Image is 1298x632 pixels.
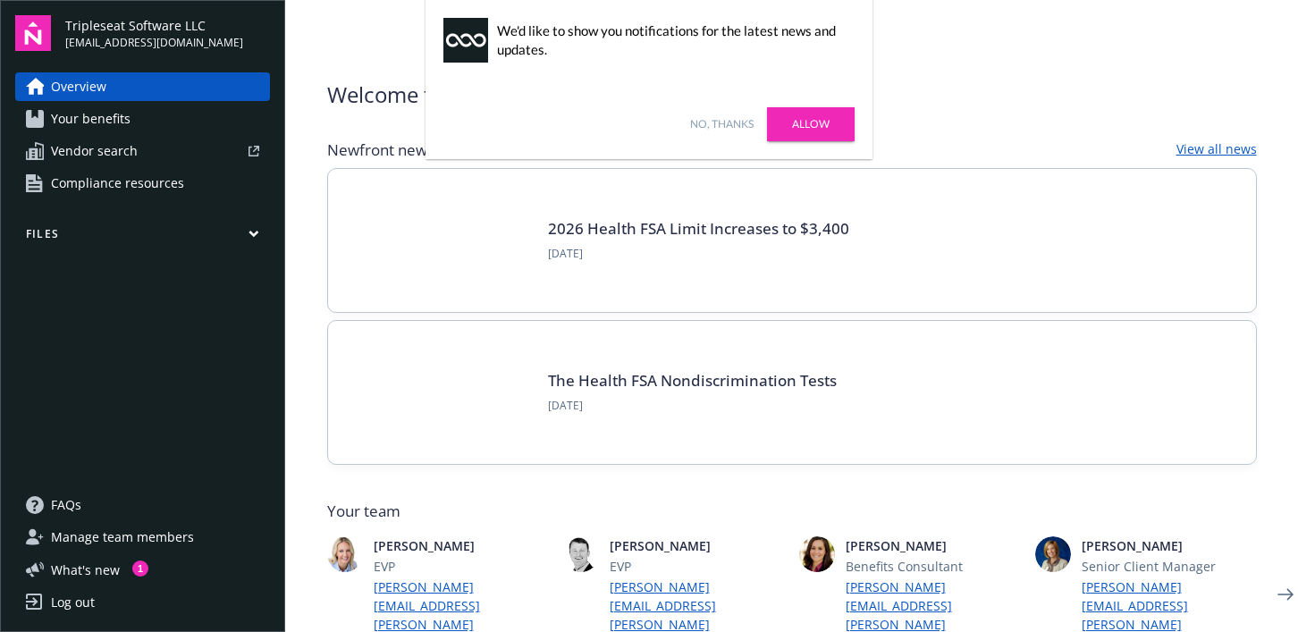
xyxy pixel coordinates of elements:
span: Your team [327,501,1257,522]
span: Overview [51,72,106,101]
a: FAQs [15,491,270,519]
a: 2026 Health FSA Limit Increases to $3,400 [548,218,849,239]
a: Overview [15,72,270,101]
a: Manage team members [15,523,270,552]
a: Allow [767,107,855,141]
span: FAQs [51,491,81,519]
img: navigator-logo.svg [15,15,51,51]
span: Tripleseat Software LLC [65,16,243,35]
span: EVP [374,557,549,576]
span: [PERSON_NAME] [846,536,1021,555]
span: [PERSON_NAME] [610,536,785,555]
a: Your benefits [15,105,270,133]
img: photo [799,536,835,572]
span: Benefits Consultant [846,557,1021,576]
span: [DATE] [548,246,849,262]
img: photo [1035,536,1071,572]
span: [PERSON_NAME] [1082,536,1257,555]
button: What's new1 [15,560,148,579]
a: View all news [1176,139,1257,161]
span: [PERSON_NAME] [374,536,549,555]
a: No, thanks [690,116,754,132]
span: [DATE] [548,398,837,414]
img: photo [563,536,599,572]
img: Card Image - EB Compliance Insights.png [357,350,527,435]
a: Vendor search [15,137,270,165]
span: What ' s new [51,560,120,579]
span: Senior Client Manager [1082,557,1257,576]
span: Welcome to Navigator , Rose [327,79,604,111]
div: 1 [132,560,148,577]
span: Manage team members [51,523,194,552]
a: The Health FSA Nondiscrimination Tests [548,370,837,391]
div: We'd like to show you notifications for the latest news and updates. [497,21,846,59]
img: BLOG-Card Image - Compliance - 2026 Health FSA Limit Increases to $3,400.jpg [357,198,527,283]
span: Compliance resources [51,169,184,198]
span: EVP [610,557,785,576]
span: Vendor search [51,137,138,165]
button: Files [15,226,270,249]
a: Compliance resources [15,169,270,198]
span: [EMAIL_ADDRESS][DOMAIN_NAME] [65,35,243,51]
img: photo [327,536,363,572]
span: Newfront news [327,139,434,161]
button: Tripleseat Software LLC[EMAIL_ADDRESS][DOMAIN_NAME] [65,15,270,51]
span: Your benefits [51,105,131,133]
div: Log out [51,588,95,617]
